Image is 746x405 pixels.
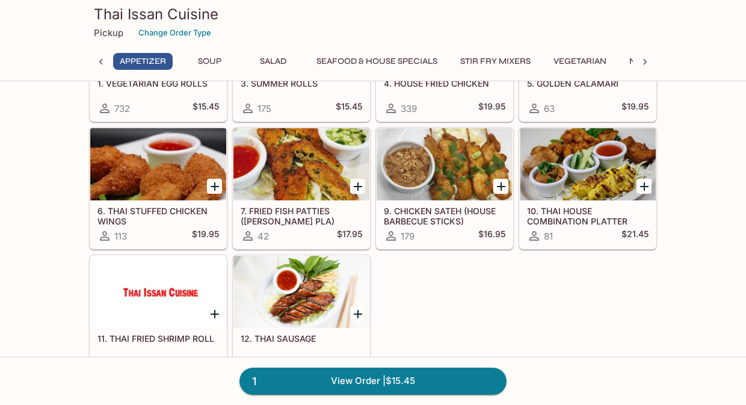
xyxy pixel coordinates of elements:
button: Add 10. THAI HOUSE COMBINATION PLATTER [637,179,652,194]
h5: $19.95 [478,101,505,116]
h3: Thai Issan Cuisine [94,5,652,23]
button: Vegetarian [547,53,613,70]
span: 42 [257,230,269,242]
h5: $15.45 [193,101,219,116]
span: 1 [245,373,264,390]
h5: 10. THAI HOUSE COMBINATION PLATTER [527,206,649,226]
button: Add 7. FRIED FISH PATTIES (TOD MUN PLA) [350,179,365,194]
h5: $19.95 [621,101,649,116]
span: 113 [114,230,127,242]
span: 732 [114,103,130,114]
button: Seafood & House Specials [310,53,444,70]
div: 9. CHICKEN SATEH (HOUSE BARBECUE STICKS) [377,128,513,200]
h5: $21.45 [621,229,649,243]
span: 81 [544,230,553,242]
h5: $18.95 [335,356,362,371]
a: 1View Order |$15.45 [239,368,507,394]
span: 63 [544,103,555,114]
a: 7. FRIED FISH PATTIES ([PERSON_NAME] PLA)42$17.95 [233,128,370,249]
a: 9. CHICKEN SATEH (HOUSE BARBECUE STICKS)179$16.95 [376,128,513,249]
h5: 7. FRIED FISH PATTIES ([PERSON_NAME] PLA) [241,206,362,226]
div: 6. THAI STUFFED CHICKEN WINGS [90,128,226,200]
p: Pickup [94,27,123,39]
h5: 9. CHICKEN SATEH (HOUSE BARBECUE STICKS) [384,206,505,226]
h5: 1. VEGETARIAN EGG ROLLS [97,78,219,88]
button: Add 12. THAI SAUSAGE [350,306,365,321]
button: Add 11. THAI FRIED SHRIMP ROLL [207,306,222,321]
a: 12. THAI SAUSAGE42$18.95 [233,255,370,377]
a: 10. THAI HOUSE COMBINATION PLATTER81$21.45 [519,128,656,249]
h5: $15.45 [336,101,362,116]
div: 11. THAI FRIED SHRIMP ROLL [90,256,226,328]
div: 7. FRIED FISH PATTIES (TOD MUN PLA) [233,128,369,200]
h5: 3. SUMMER ROLLS [241,78,362,88]
button: Appetizer [113,53,173,70]
h5: 4. HOUSE FRIED CHICKEN [384,78,505,88]
div: 10. THAI HOUSE COMBINATION PLATTER [520,128,656,200]
h5: $17.95 [337,229,362,243]
h5: $16.95 [478,229,505,243]
h5: 12. THAI SAUSAGE [241,333,362,344]
button: Salad [246,53,300,70]
span: 175 [257,103,271,114]
h5: 11. THAI FRIED SHRIMP ROLL [97,333,219,344]
a: 11. THAI FRIED SHRIMP ROLL6$20.95 [90,255,227,377]
h5: 6. THAI STUFFED CHICKEN WINGS [97,206,219,226]
span: 179 [401,230,415,242]
a: 6. THAI STUFFED CHICKEN WINGS113$19.95 [90,128,227,249]
button: Add 6. THAI STUFFED CHICKEN WINGS [207,179,222,194]
button: Change Order Type [133,23,217,42]
button: Stir Fry Mixers [454,53,537,70]
h5: 5. GOLDEN CALAMARI [527,78,649,88]
button: Soup [182,53,236,70]
div: 12. THAI SAUSAGE [233,256,369,328]
span: 339 [401,103,417,114]
button: Noodles [623,53,677,70]
h5: $19.95 [192,229,219,243]
h5: $20.95 [190,356,219,371]
button: Add 9. CHICKEN SATEH (HOUSE BARBECUE STICKS) [493,179,508,194]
